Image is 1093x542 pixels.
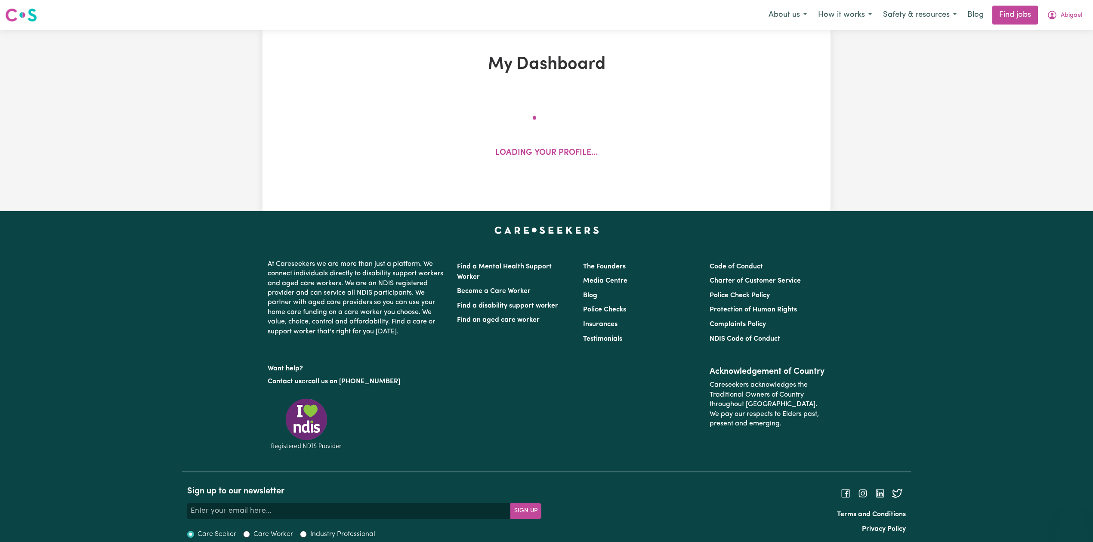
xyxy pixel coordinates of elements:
[457,288,531,295] a: Become a Care Worker
[583,321,618,328] a: Insurances
[457,317,540,323] a: Find an aged care worker
[583,263,626,270] a: The Founders
[1041,6,1088,24] button: My Account
[198,529,236,539] label: Care Seeker
[268,378,302,385] a: Contact us
[362,54,731,75] h1: My Dashboard
[187,486,541,496] h2: Sign up to our newsletter
[710,277,801,284] a: Charter of Customer Service
[710,306,797,313] a: Protection of Human Rights
[5,7,37,23] img: Careseekers logo
[710,263,763,270] a: Code of Conduct
[837,511,906,518] a: Terms and Conditions
[962,6,989,25] a: Blog
[510,503,541,519] button: Subscribe
[710,366,825,377] h2: Acknowledgement of Country
[858,490,868,497] a: Follow Careseekers on Instagram
[495,147,598,160] p: Loading your profile...
[710,292,770,299] a: Police Check Policy
[253,529,293,539] label: Care Worker
[877,6,962,24] button: Safety & resources
[1059,508,1086,535] iframe: Button to launch messaging window
[308,378,400,385] a: call us on [PHONE_NUMBER]
[268,397,345,451] img: Registered NDIS provider
[5,5,37,25] a: Careseekers logo
[268,360,447,373] p: Want help?
[268,373,447,390] p: or
[992,6,1038,25] a: Find jobs
[583,292,597,299] a: Blog
[892,490,902,497] a: Follow Careseekers on Twitter
[1061,11,1082,20] span: Abigael
[187,503,511,519] input: Enter your email here...
[583,277,627,284] a: Media Centre
[710,321,766,328] a: Complaints Policy
[812,6,877,24] button: How it works
[457,302,558,309] a: Find a disability support worker
[494,227,599,234] a: Careseekers home page
[457,263,552,280] a: Find a Mental Health Support Worker
[840,490,851,497] a: Follow Careseekers on Facebook
[710,336,780,342] a: NDIS Code of Conduct
[710,377,825,432] p: Careseekers acknowledges the Traditional Owners of Country throughout [GEOGRAPHIC_DATA]. We pay o...
[310,529,375,539] label: Industry Professional
[583,306,626,313] a: Police Checks
[583,336,622,342] a: Testimonials
[875,490,885,497] a: Follow Careseekers on LinkedIn
[862,526,906,533] a: Privacy Policy
[268,256,447,340] p: At Careseekers we are more than just a platform. We connect individuals directly to disability su...
[763,6,812,24] button: About us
